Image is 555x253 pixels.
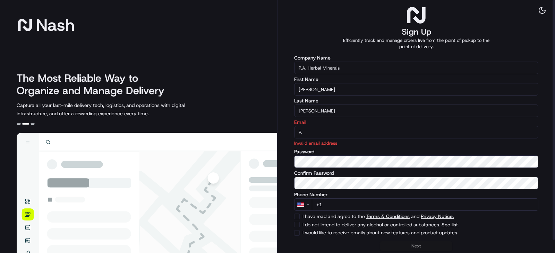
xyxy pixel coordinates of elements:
label: I do not intend to deliver any alcohol or controlled substances. [302,222,498,227]
a: Privacy Notice. [421,213,454,219]
p: Efficiently track and manage orders live from the point of pickup to the point of delivery. [339,37,494,50]
a: Terms & Conditions [366,213,410,219]
p: Capture all your last-mile delivery tech, logistics, and operations with digital infrastructure, ... [17,101,216,118]
label: Phone Number [294,192,538,197]
label: Password [294,149,538,154]
input: Enter your company name [294,62,538,74]
label: I have read and agree to the and [302,214,498,219]
h1: Sign Up [402,26,431,37]
label: Company Name [294,55,538,60]
input: Enter your first name [294,83,538,96]
h2: The Most Reliable Way to Organize and Manage Delivery [17,72,172,97]
button: I do not intend to deliver any alcohol or controlled substances. [442,222,459,227]
span: See list. [442,222,459,227]
input: Enter your last name [294,105,538,117]
p: Invalid email address [294,140,538,146]
label: Email [294,120,538,125]
label: First Name [294,77,538,82]
label: Confirm Password [294,171,538,175]
label: Last Name [294,98,538,103]
input: Enter your email address [294,126,538,138]
input: Enter phone number [312,198,538,211]
label: I would like to receive emails about new features and product updates. [302,230,498,236]
span: Nash [36,18,75,32]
